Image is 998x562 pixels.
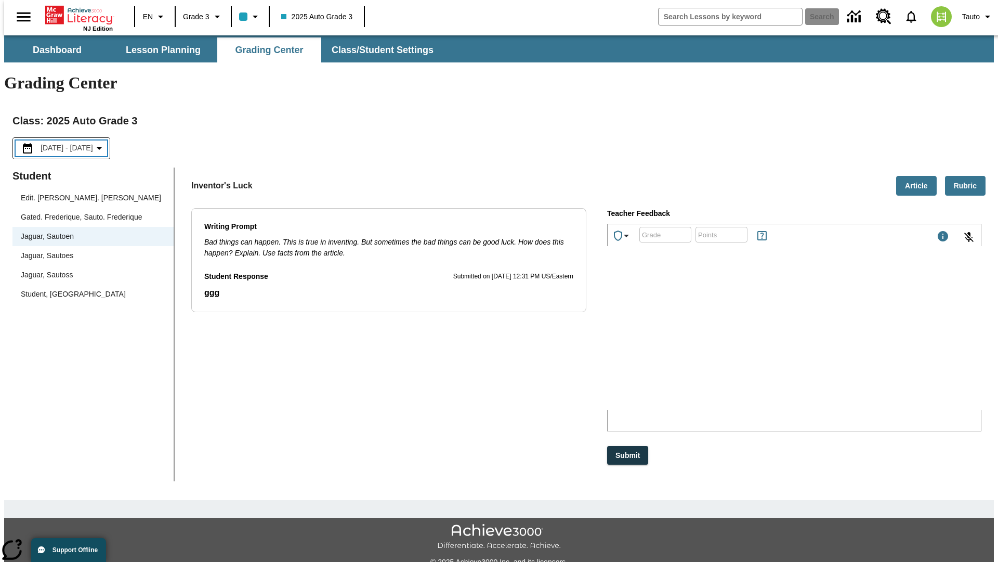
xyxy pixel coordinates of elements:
[453,272,573,282] p: Submitted on [DATE] 12:31 PM US/Eastern
[639,221,691,249] input: Grade: Letters, numbers, %, + and - are allowed.
[143,11,153,22] span: EN
[896,176,937,196] button: Article, Will open in new tab
[841,3,870,31] a: Data Center
[204,287,573,299] p: Student Response
[931,6,952,27] img: avatar image
[332,44,434,56] span: Class/Student Settings
[235,7,266,26] button: Class color is light blue. Change class color
[126,44,201,56] span: Lesson Planning
[323,37,442,62] button: Class/Student Settings
[639,227,691,242] div: Grade: Letters, numbers, %, + and - are allowed.
[608,225,637,246] button: Achievements
[204,271,268,283] p: Student Response
[695,227,747,242] div: Points: Must be equal to or less than 25.
[21,231,74,242] div: Jaguar, Sautoen
[4,73,994,93] h1: Grading Center
[12,227,174,246] div: Jaguar, Sautoen
[4,35,994,62] div: SubNavbar
[41,143,93,154] span: [DATE] - [DATE]
[8,2,39,32] button: Open side menu
[898,3,925,30] a: Notifications
[962,11,980,22] span: Tauto
[217,37,321,62] button: Grading Center
[179,7,228,26] button: Grade: Grade 3, Select a grade
[437,524,561,551] img: Achieve3000 Differentiate Accelerate Achieve
[21,289,126,300] div: Student, [GEOGRAPHIC_DATA]
[45,4,113,32] div: Home
[204,237,573,259] p: Bad things can happen. This is true in inventing. But sometimes the bad things can be good luck. ...
[21,193,161,203] div: Edit. [PERSON_NAME]. [PERSON_NAME]
[752,225,772,246] button: Rules for Earning Points and Achievements, Will open in new tab
[235,44,303,56] span: Grading Center
[183,11,209,22] span: Grade 3
[204,287,573,299] p: ggg
[937,230,949,245] div: Maximum 1000 characters Press Escape to exit toolbar and use left and right arrow keys to access ...
[4,8,152,18] p: YlqdgL
[83,25,113,32] span: NJ Edition
[21,250,73,261] div: Jaguar, Sautoes
[12,285,174,304] div: Student, [GEOGRAPHIC_DATA]
[21,270,73,280] div: Jaguar, Sautoss
[607,208,981,220] p: Teacher Feedback
[31,538,106,562] button: Support Offline
[870,3,898,31] a: Resource Center, Will open in new tab
[5,37,109,62] button: Dashboard
[925,3,958,30] button: Select a new avatar
[281,11,353,22] span: 2025 Auto Grade 3
[12,188,174,208] div: Edit. [PERSON_NAME]. [PERSON_NAME]
[956,225,981,250] button: Click to activate and allow voice recognition
[958,7,998,26] button: Profile/Settings
[695,221,747,249] input: Points: Must be equal to or less than 25.
[111,37,215,62] button: Lesson Planning
[138,7,172,26] button: Language: EN, Select a language
[12,265,174,285] div: Jaguar, Sautoss
[45,5,113,25] a: Home
[12,208,174,227] div: Gated. Frederique, Sauto. Frederique
[607,446,648,465] button: Submit
[12,112,986,129] h2: Class : 2025 Auto Grade 3
[204,221,573,233] p: Writing Prompt
[17,142,106,155] button: Select the date range menu item
[191,180,253,192] p: Inventor's Luck
[52,546,98,554] span: Support Offline
[21,212,142,223] div: Gated. Frederique, Sauto. Frederique
[33,44,82,56] span: Dashboard
[12,168,174,184] p: Student
[945,176,986,196] button: Rubric, Will open in new tab
[659,8,802,25] input: search field
[93,142,106,155] svg: Collapse Date Range Filter
[12,246,174,265] div: Jaguar, Sautoes
[4,37,443,62] div: SubNavbar
[4,8,152,18] body: Type your response here.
